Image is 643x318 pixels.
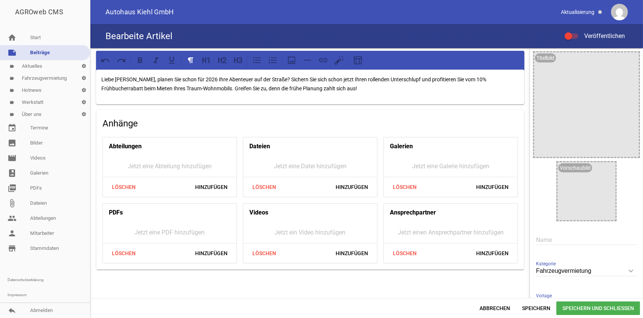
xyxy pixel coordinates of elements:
[390,140,413,152] h4: Galerien
[8,229,17,238] i: person
[8,123,17,132] i: event
[8,169,17,178] i: photo_album
[8,199,17,208] i: attach_file
[105,30,173,42] h4: Bearbeite Artikel
[102,117,518,129] h4: Anhänge
[9,76,14,81] i: label
[189,246,234,260] span: Hinzufügen
[106,246,142,260] span: Löschen
[535,53,556,62] div: Titelbild
[390,207,436,219] h4: Ansprechpartner
[109,207,123,219] h4: PDFs
[8,306,17,315] i: reply
[8,184,17,193] i: picture_as_pdf
[625,297,637,309] i: keyboard_arrow_down
[470,180,515,194] span: Hinzufügen
[189,180,234,194] span: Hinzufügen
[243,222,377,243] div: Jetzt ein Video hinzufügen
[249,207,268,219] h4: Videos
[384,222,518,243] div: Jetzt einen Ansprechpartner hinzufügen
[101,75,519,93] p: Liebe [PERSON_NAME], planen Sie schon für 2026 Ihre Abenteuer auf der Straße? Sichern Sie sich sc...
[9,100,14,105] i: label
[8,138,17,148] i: image
[8,48,17,57] i: note
[8,214,17,223] i: people
[330,246,374,260] span: Hinzufügen
[473,301,516,315] span: Abbrechen
[103,222,237,243] div: Jetzt eine PDF hinzufügen
[78,72,90,84] i: settings
[470,246,515,260] span: Hinzufügen
[78,60,90,72] i: settings
[243,155,377,177] div: Jetzt eine Datei hinzufügen
[78,84,90,96] i: settings
[105,9,174,15] span: Autohaus Kiehl GmbH
[575,32,625,40] span: Veröffentlichen
[109,140,142,152] h4: Abteilungen
[330,180,374,194] span: Hinzufügen
[8,154,17,163] i: movie
[78,96,90,108] i: settings
[387,180,423,194] span: Löschen
[8,33,17,42] i: home
[249,140,270,152] h4: Dateien
[558,163,592,172] div: Vorschaubild
[384,155,518,177] div: Jetzt eine Galerie hinzufügen
[8,244,17,253] i: store_mall_directory
[9,88,14,93] i: label
[103,155,237,177] div: Jetzt eine Abteilung hinzufügen
[106,180,142,194] span: Löschen
[78,108,90,120] i: settings
[9,112,14,117] i: label
[246,180,283,194] span: Löschen
[556,301,640,315] span: Speichern und Schließen
[9,64,14,69] i: label
[246,246,283,260] span: Löschen
[625,265,637,277] i: keyboard_arrow_down
[516,301,556,315] span: Speichern
[387,246,423,260] span: Löschen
